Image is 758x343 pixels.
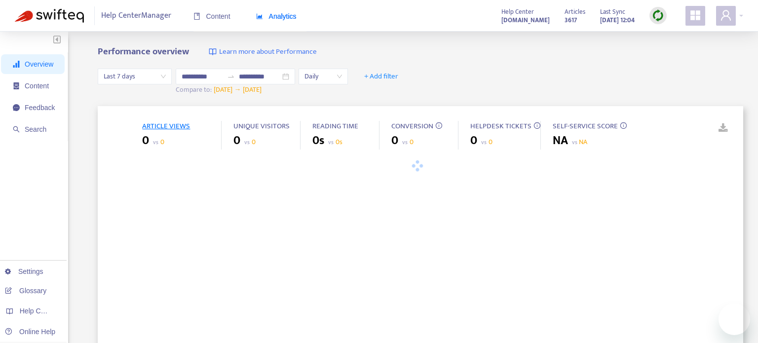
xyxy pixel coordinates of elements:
span: UNIQUE VISITORS [233,120,290,132]
span: vs [244,137,250,147]
span: ARTICLE VIEWS [142,120,190,132]
span: Daily [304,69,342,84]
span: NA [579,136,587,148]
span: → [234,84,241,95]
img: Swifteq [15,9,84,23]
span: [DATE] [214,84,232,95]
span: appstore [689,9,701,21]
span: Last 7 days [104,69,166,84]
span: vs [402,137,408,147]
span: signal [13,61,20,68]
span: READING TIME [312,120,358,132]
span: Analytics [256,12,297,20]
a: Online Help [5,328,55,336]
span: 0s [312,132,324,150]
img: sync.dc5367851b00ba804db3.png [652,9,664,22]
span: message [13,104,20,111]
strong: 3617 [565,15,577,26]
span: 0 [470,132,477,150]
span: vs [328,137,334,147]
span: 0 [252,136,256,148]
span: Help Centers [20,307,60,315]
span: Learn more about Performance [219,46,317,58]
span: 0 [391,132,398,150]
span: area-chart [256,13,263,20]
span: Content [25,82,49,90]
span: + Add filter [364,71,398,82]
span: 0 [160,136,164,148]
strong: [DATE] 12:04 [600,15,635,26]
a: Settings [5,267,43,275]
span: user [720,9,732,21]
span: book [193,13,200,20]
span: container [13,82,20,89]
strong: [DOMAIN_NAME] [501,15,550,26]
span: vs [153,137,158,147]
span: swap-right [227,73,235,80]
span: 0 [233,132,240,150]
span: Overview [25,60,53,68]
span: 0 [489,136,493,148]
span: vs [481,137,487,147]
span: Help Center [501,6,534,17]
span: HELPDESK TICKETS [470,120,531,132]
span: Content [193,12,230,20]
span: 0 [410,136,414,148]
span: [DATE] [243,84,262,95]
span: NA [553,132,568,150]
span: vs [572,137,577,147]
span: CONVERSION [391,120,433,132]
span: Search [25,125,46,133]
span: Feedback [25,104,55,112]
span: to [227,73,235,80]
a: Learn more about Performance [209,46,317,58]
a: Glossary [5,287,46,295]
span: 0s [336,136,342,148]
img: image-link [209,48,217,56]
span: Last Sync [600,6,625,17]
span: Articles [565,6,585,17]
button: + Add filter [357,69,406,84]
span: search [13,126,20,133]
iframe: Botón para iniciar la ventana de mensajería [719,304,750,335]
span: Help Center Manager [101,6,171,25]
b: Performance overview [98,44,189,59]
span: 0 [142,132,149,150]
a: [DOMAIN_NAME] [501,14,550,26]
span: SELF-SERVICE SCORE [553,120,618,132]
span: Compare to: [176,84,212,95]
